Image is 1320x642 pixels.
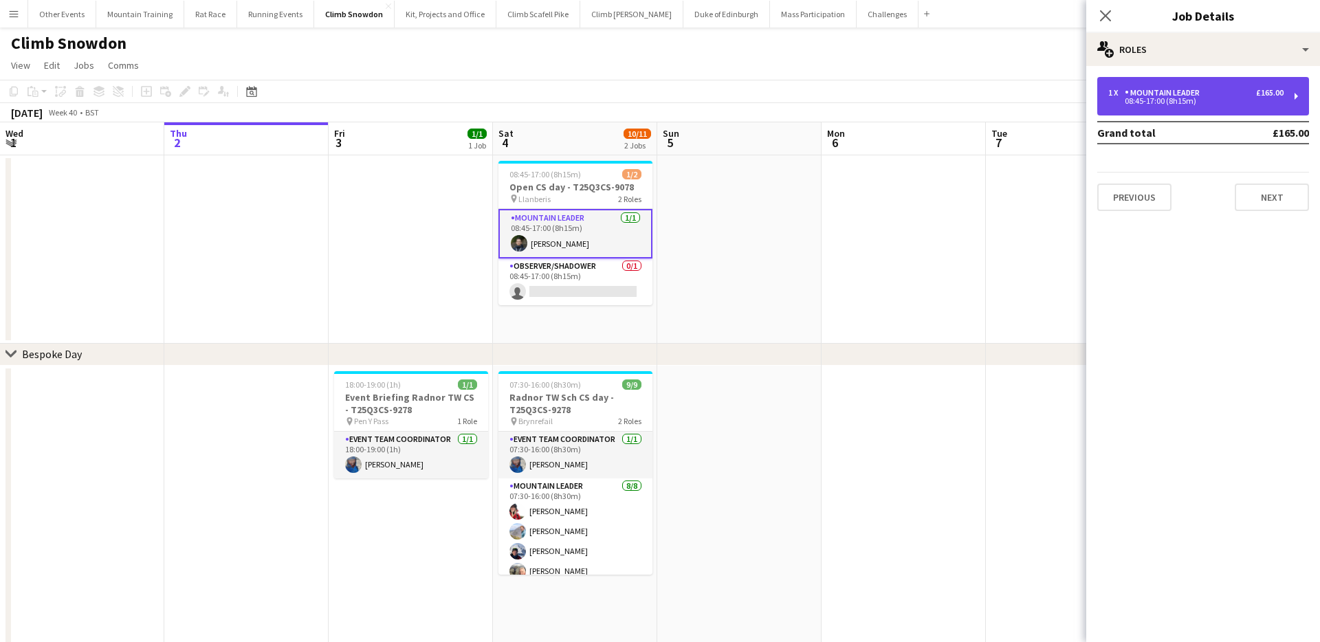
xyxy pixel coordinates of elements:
[468,140,486,151] div: 1 Job
[38,56,65,74] a: Edit
[622,169,641,179] span: 1/2
[661,135,679,151] span: 5
[334,432,488,478] app-card-role: Event Team Coordinator1/118:00-19:00 (1h)[PERSON_NAME]
[509,379,581,390] span: 07:30-16:00 (8h30m)
[1227,122,1309,144] td: £165.00
[498,258,652,305] app-card-role: Observer/Shadower0/108:45-17:00 (8h15m)
[1097,184,1171,211] button: Previous
[85,107,99,118] div: BST
[683,1,770,27] button: Duke of Edinburgh
[1108,88,1125,98] div: 1 x
[5,127,23,140] span: Wed
[334,391,488,416] h3: Event Briefing Radnor TW CS - T25Q3CS-9278
[518,194,551,204] span: Llanberis
[96,1,184,27] button: Mountain Training
[618,194,641,204] span: 2 Roles
[518,416,553,426] span: Brynrefail
[496,135,514,151] span: 4
[770,1,857,27] button: Mass Participation
[395,1,496,27] button: Kit, Projects and Office
[345,379,401,390] span: 18:00-19:00 (1h)
[11,59,30,71] span: View
[168,135,187,151] span: 2
[44,59,60,71] span: Edit
[1235,184,1309,211] button: Next
[5,56,36,74] a: View
[334,371,488,478] app-job-card: 18:00-19:00 (1h)1/1Event Briefing Radnor TW CS - T25Q3CS-9278 Pen Y Pass1 RoleEvent Team Coordina...
[68,56,100,74] a: Jobs
[1256,88,1284,98] div: £165.00
[498,391,652,416] h3: Radnor TW Sch CS day - T25Q3CS-9278
[74,59,94,71] span: Jobs
[457,416,477,426] span: 1 Role
[509,169,581,179] span: 08:45-17:00 (8h15m)
[28,1,96,27] button: Other Events
[458,379,477,390] span: 1/1
[618,416,641,426] span: 2 Roles
[624,140,650,151] div: 2 Jobs
[989,135,1007,151] span: 7
[102,56,144,74] a: Comms
[22,347,82,361] div: Bespoke Day
[498,371,652,575] app-job-card: 07:30-16:00 (8h30m)9/9Radnor TW Sch CS day - T25Q3CS-9278 Brynrefail2 RolesEvent Team Coordinator...
[622,379,641,390] span: 9/9
[1086,33,1320,66] div: Roles
[334,127,345,140] span: Fri
[170,127,187,140] span: Thu
[496,1,580,27] button: Climb Scafell Pike
[580,1,683,27] button: Climb [PERSON_NAME]
[3,135,23,151] span: 1
[498,209,652,258] app-card-role: Mountain Leader1/108:45-17:00 (8h15m)[PERSON_NAME]
[108,59,139,71] span: Comms
[354,416,388,426] span: Pen Y Pass
[184,1,237,27] button: Rat Race
[314,1,395,27] button: Climb Snowdon
[825,135,845,151] span: 6
[498,432,652,478] app-card-role: Event Team Coordinator1/107:30-16:00 (8h30m)[PERSON_NAME]
[1125,88,1205,98] div: Mountain Leader
[1086,7,1320,25] h3: Job Details
[467,129,487,139] span: 1/1
[332,135,345,151] span: 3
[857,1,918,27] button: Challenges
[498,127,514,140] span: Sat
[1108,98,1284,104] div: 08:45-17:00 (8h15m)
[11,33,126,54] h1: Climb Snowdon
[11,106,43,120] div: [DATE]
[1097,122,1227,144] td: Grand total
[498,161,652,305] app-job-card: 08:45-17:00 (8h15m)1/2Open CS day - T25Q3CS-9078 Llanberis2 RolesMountain Leader1/108:45-17:00 (8...
[663,127,679,140] span: Sun
[624,129,651,139] span: 10/11
[991,127,1007,140] span: Tue
[498,181,652,193] h3: Open CS day - T25Q3CS-9078
[237,1,314,27] button: Running Events
[827,127,845,140] span: Mon
[45,107,80,118] span: Week 40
